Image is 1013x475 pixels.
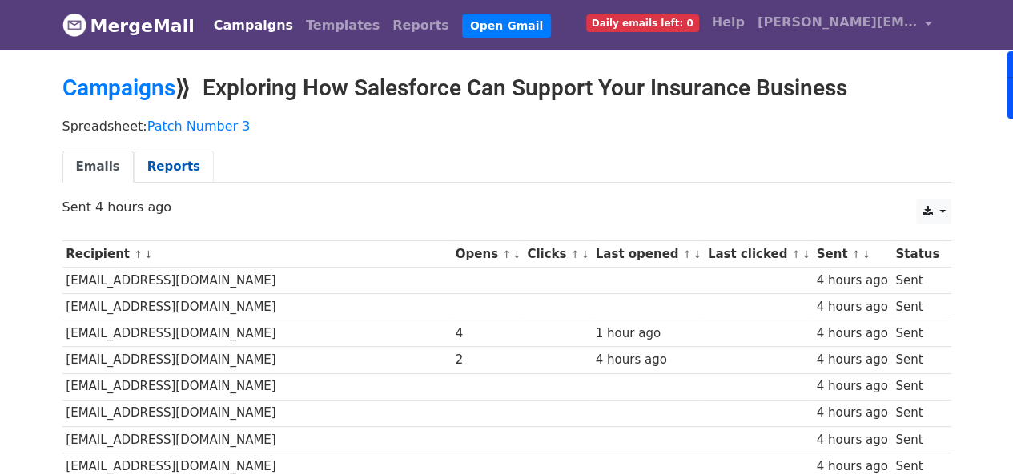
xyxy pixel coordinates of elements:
a: [PERSON_NAME][EMAIL_ADDRESS][DOMAIN_NAME] [751,6,939,44]
td: Sent [891,400,943,426]
td: [EMAIL_ADDRESS][DOMAIN_NAME] [62,400,452,426]
div: 4 hours ago [816,404,887,422]
div: 4 hours ago [816,298,887,316]
th: Recipient [62,241,452,268]
td: Sent [891,347,943,373]
a: Reports [134,151,214,183]
div: 1 hour ago [596,324,700,343]
a: ↓ [581,248,589,260]
td: [EMAIL_ADDRESS][DOMAIN_NAME] [62,294,452,320]
a: Reports [386,10,456,42]
a: MergeMail [62,9,195,42]
td: [EMAIL_ADDRESS][DOMAIN_NAME] [62,268,452,294]
a: ↓ [862,248,870,260]
td: Sent [891,294,943,320]
a: Campaigns [207,10,299,42]
a: Open Gmail [462,14,551,38]
a: ↑ [502,248,511,260]
td: [EMAIL_ADDRESS][DOMAIN_NAME] [62,347,452,373]
div: 4 hours ago [816,377,887,396]
div: 4 hours ago [596,351,700,369]
td: [EMAIL_ADDRESS][DOMAIN_NAME] [62,320,452,347]
h2: ⟫ Exploring How Salesforce Can Support Your Insurance Business [62,74,951,102]
div: 4 hours ago [816,324,887,343]
td: Sent [891,268,943,294]
a: ↓ [802,248,810,260]
a: ↑ [571,248,580,260]
th: Last opened [592,241,704,268]
a: Patch Number 3 [147,119,251,134]
span: [PERSON_NAME][EMAIL_ADDRESS][DOMAIN_NAME] [758,13,918,32]
a: ↓ [693,248,701,260]
th: Last clicked [704,241,813,268]
a: ↑ [852,248,861,260]
a: ↑ [791,248,800,260]
td: Sent [891,320,943,347]
iframe: Chat Widget [933,398,1013,475]
img: MergeMail logo [62,13,86,37]
p: Sent 4 hours ago [62,199,951,215]
th: Sent [813,241,892,268]
td: Sent [891,426,943,453]
th: Clicks [523,241,591,268]
span: Daily emails left: 0 [586,14,699,32]
td: [EMAIL_ADDRESS][DOMAIN_NAME] [62,373,452,400]
td: [EMAIL_ADDRESS][DOMAIN_NAME] [62,426,452,453]
a: Daily emails left: 0 [580,6,705,38]
a: Help [705,6,751,38]
th: Opens [452,241,524,268]
a: Emails [62,151,134,183]
a: Templates [299,10,386,42]
div: 4 hours ago [816,431,887,449]
a: ↑ [683,248,692,260]
td: Sent [891,373,943,400]
div: 4 hours ago [816,351,887,369]
a: ↑ [134,248,143,260]
a: Campaigns [62,74,175,101]
p: Spreadsheet: [62,118,951,135]
a: ↓ [144,248,153,260]
div: 2 [456,351,520,369]
th: Status [891,241,943,268]
div: 4 [456,324,520,343]
div: 4 hours ago [816,272,887,290]
a: ↓ [513,248,521,260]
